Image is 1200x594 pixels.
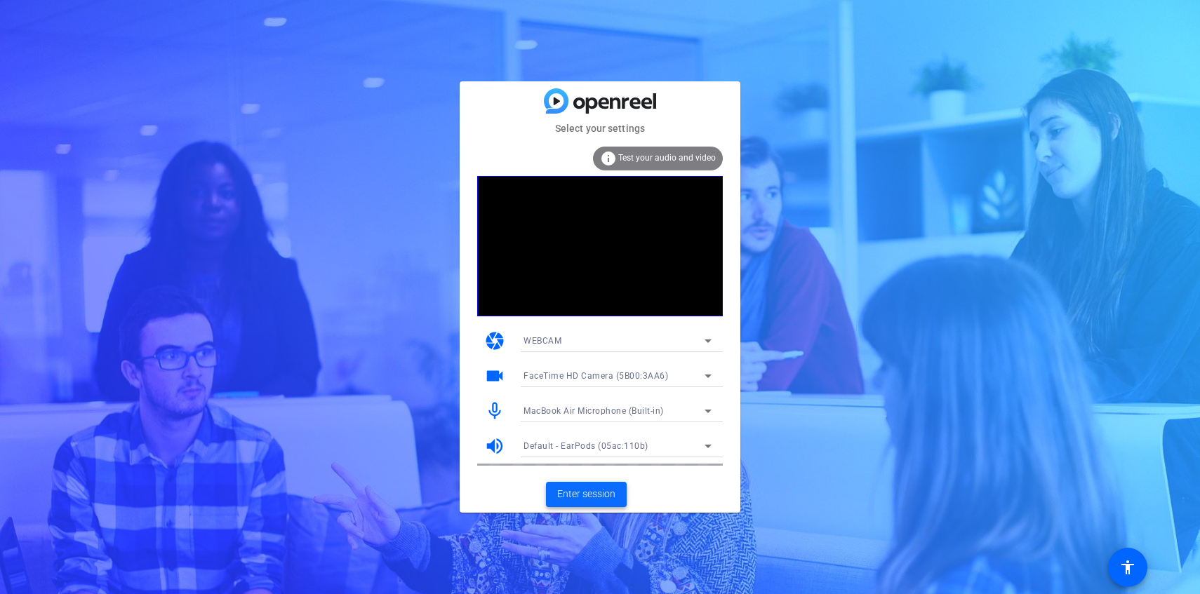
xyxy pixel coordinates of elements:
[618,153,716,163] span: Test your audio and video
[524,441,648,451] span: Default - EarPods (05ac:110b)
[484,436,505,457] mat-icon: volume_up
[546,482,627,507] button: Enter session
[524,406,664,416] span: MacBook Air Microphone (Built-in)
[557,487,615,501] span: Enter session
[484,400,505,421] mat-icon: mic_none
[460,121,740,136] mat-card-subtitle: Select your settings
[600,150,617,167] mat-icon: info
[524,371,668,381] span: FaceTime HD Camera (5B00:3AA6)
[524,336,561,346] span: WEBCAM
[1119,559,1136,576] mat-icon: accessibility
[484,365,505,386] mat-icon: videocam
[484,330,505,351] mat-icon: camera
[544,88,656,113] img: blue-gradient.svg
